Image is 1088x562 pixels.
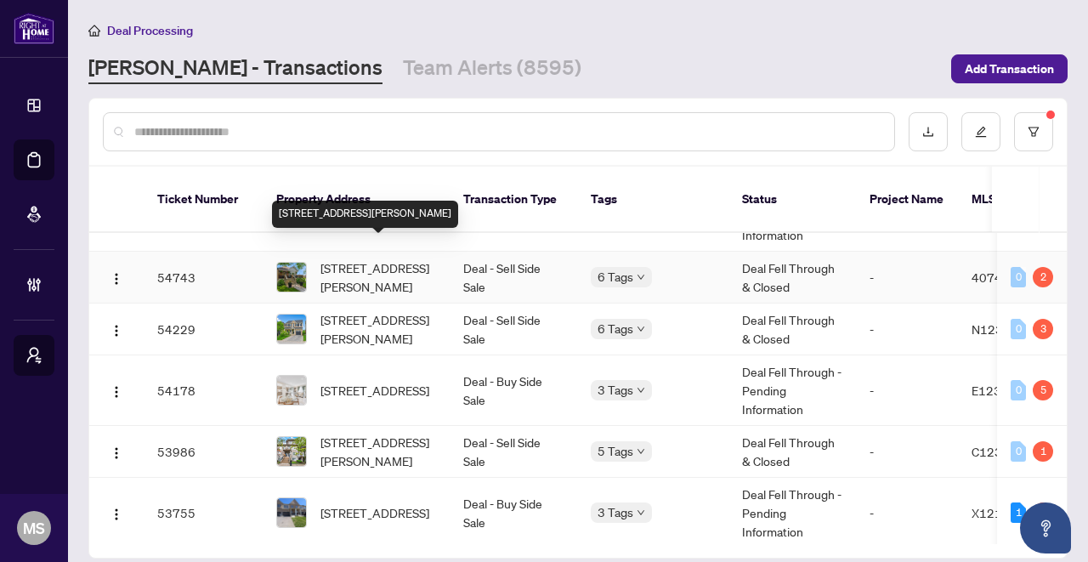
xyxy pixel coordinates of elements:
button: Logo [103,499,130,526]
span: C12388476 [972,444,1040,459]
td: Deal - Buy Side Sale [450,478,577,548]
th: Status [728,167,856,233]
td: Deal - Buy Side Sale [450,355,577,426]
img: thumbnail-img [277,376,306,405]
span: N12394447 [972,321,1041,337]
span: 3 Tags [598,502,633,522]
div: 0 [1011,441,1026,462]
button: Logo [103,377,130,404]
th: Ticket Number [144,167,263,233]
button: Open asap [1020,502,1071,553]
span: down [637,447,645,456]
span: [STREET_ADDRESS][PERSON_NAME] [320,258,436,296]
div: [STREET_ADDRESS][PERSON_NAME] [272,201,458,228]
span: download [922,126,934,138]
span: [STREET_ADDRESS][PERSON_NAME] [320,433,436,470]
span: Deal Processing [107,23,193,38]
td: 54743 [144,252,263,304]
td: - [856,252,958,304]
span: home [88,25,100,37]
td: 53986 [144,426,263,478]
span: user-switch [25,347,42,364]
div: 1 [1033,441,1053,462]
th: MLS # [958,167,1060,233]
span: Add Transaction [965,55,1054,82]
img: thumbnail-img [277,437,306,466]
img: thumbnail-img [277,263,306,292]
td: 54229 [144,304,263,355]
span: down [637,325,645,333]
td: Deal Fell Through & Closed [728,252,856,304]
img: thumbnail-img [277,498,306,527]
span: 3 Tags [598,380,633,400]
th: Property Address [263,167,450,233]
td: Deal - Sell Side Sale [450,252,577,304]
td: Deal Fell Through - Pending Information [728,478,856,548]
th: Tags [577,167,728,233]
span: E12373659 [972,383,1040,398]
button: download [909,112,948,151]
span: down [637,508,645,517]
span: 5 Tags [598,441,633,461]
div: 0 [1011,319,1026,339]
span: 40748981 [972,270,1033,285]
span: down [637,273,645,281]
th: Transaction Type [450,167,577,233]
div: 2 [1033,267,1053,287]
td: Deal - Sell Side Sale [450,426,577,478]
td: - [856,304,958,355]
button: Add Transaction [951,54,1068,83]
span: [STREET_ADDRESS][PERSON_NAME] [320,310,436,348]
span: [STREET_ADDRESS] [320,503,429,522]
div: 3 [1033,319,1053,339]
td: - [856,426,958,478]
span: 6 Tags [598,267,633,287]
td: 53755 [144,478,263,548]
span: edit [975,126,987,138]
span: [STREET_ADDRESS] [320,381,429,400]
th: Project Name [856,167,958,233]
img: Logo [110,272,123,286]
div: 5 [1033,380,1053,400]
td: 54178 [144,355,263,426]
span: 6 Tags [598,319,633,338]
button: edit [961,112,1000,151]
td: Deal - Sell Side Sale [450,304,577,355]
div: 0 [1011,267,1026,287]
span: X12144491 [972,505,1040,520]
a: [PERSON_NAME] - Transactions [88,54,382,84]
td: Deal Fell Through & Closed [728,304,856,355]
img: Logo [110,508,123,521]
button: Logo [103,315,130,343]
a: Team Alerts (8595) [403,54,581,84]
img: Logo [110,324,123,338]
span: filter [1028,126,1040,138]
button: Logo [103,438,130,465]
td: Deal Fell Through & Closed [728,426,856,478]
span: down [637,386,645,395]
td: Deal Fell Through - Pending Information [728,355,856,426]
button: filter [1014,112,1053,151]
div: 1 [1011,502,1026,523]
img: Logo [110,385,123,399]
td: - [856,355,958,426]
td: - [856,478,958,548]
div: 0 [1011,380,1026,400]
img: logo [14,13,54,44]
img: Logo [110,446,123,460]
img: thumbnail-img [277,315,306,343]
button: Logo [103,264,130,291]
span: MS [23,516,45,540]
